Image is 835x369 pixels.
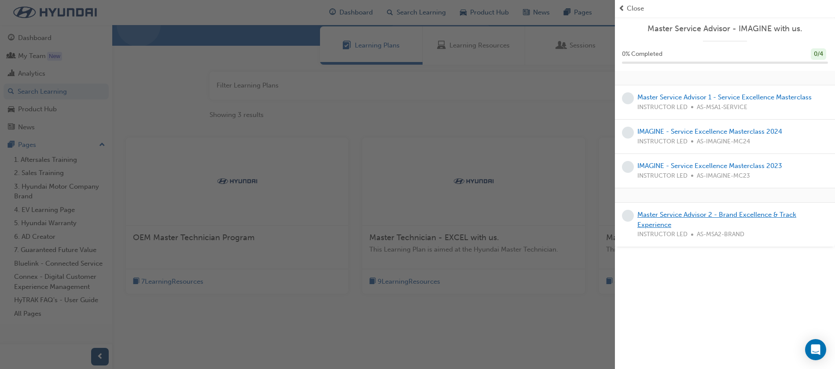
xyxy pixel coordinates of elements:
[622,24,828,34] a: Master Service Advisor - IMAGINE with us.
[622,210,634,222] span: learningRecordVerb_NONE-icon
[618,4,831,14] button: prev-iconClose
[637,211,796,229] a: Master Service Advisor 2 - Brand Excellence & Track Experience
[811,48,826,60] div: 0 / 4
[637,162,782,170] a: IMAGINE - Service Excellence Masterclass 2023
[637,93,812,101] a: Master Service Advisor 1 - Service Excellence Masterclass
[805,339,826,360] div: Open Intercom Messenger
[637,128,782,135] a: IMAGINE - Service Excellence Masterclass 2024
[622,49,662,59] span: 0 % Completed
[637,137,688,147] span: INSTRUCTOR LED
[697,102,747,113] span: AS-MSA1-SERVICE
[637,102,688,113] span: INSTRUCTOR LED
[622,161,634,173] span: learningRecordVerb_NONE-icon
[697,137,750,147] span: AS-IMAGINE-MC24
[627,4,644,14] span: Close
[622,92,634,104] span: learningRecordVerb_NONE-icon
[637,230,688,240] span: INSTRUCTOR LED
[622,127,634,139] span: learningRecordVerb_NONE-icon
[697,230,744,240] span: AS-MSA2-BRAND
[697,171,750,181] span: AS-IMAGINE-MC23
[637,171,688,181] span: INSTRUCTOR LED
[618,4,625,14] span: prev-icon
